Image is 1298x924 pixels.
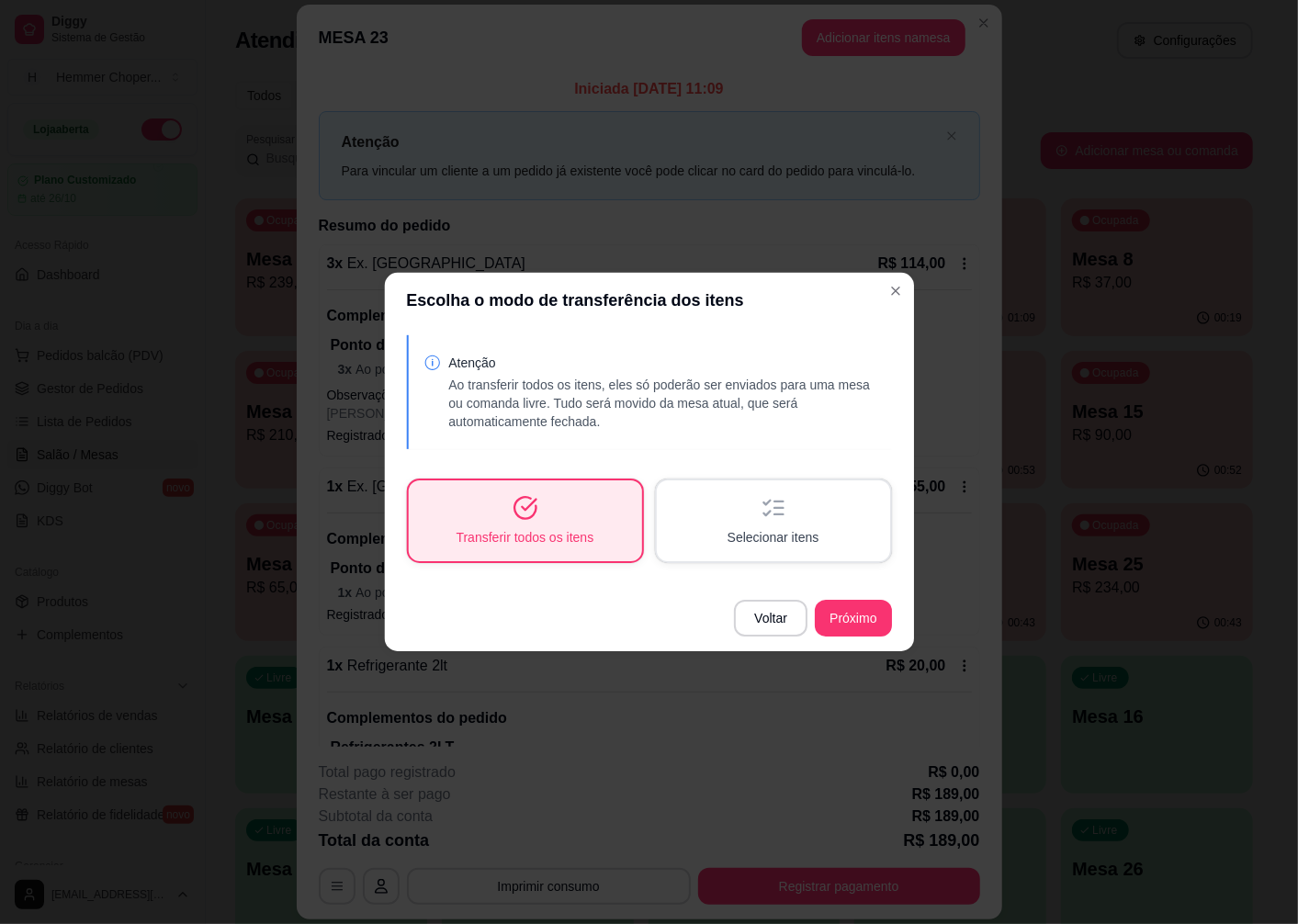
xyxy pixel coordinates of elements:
[881,276,910,306] button: Close
[448,354,876,372] p: Atenção
[384,273,913,328] header: Escolha o modo de transferência dos itens
[406,479,643,563] button: Transferir todos os itens
[734,600,807,637] button: Voltar
[655,479,892,563] button: Selecionar itens
[457,528,594,547] span: Transferir todos os itens
[815,600,891,637] button: Próximo
[448,376,876,431] p: Ao transferir todos os itens, eles só poderão ser enviados para uma mesa ou comanda livre. Tudo s...
[728,528,819,547] span: Selecionar itens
